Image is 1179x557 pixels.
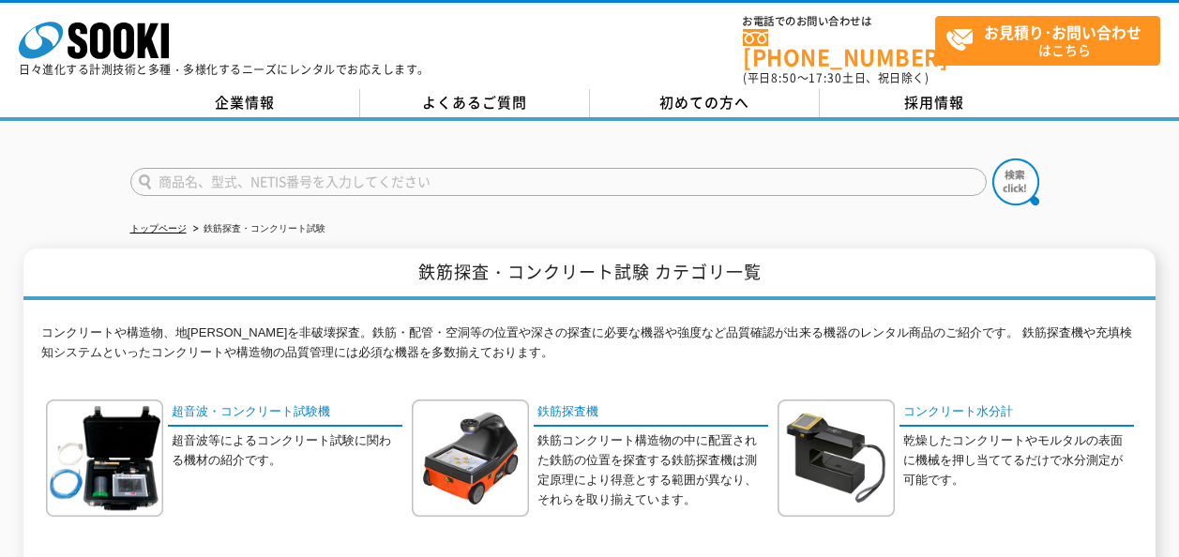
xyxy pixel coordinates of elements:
[360,89,590,117] a: よくあるご質問
[809,69,842,86] span: 17:30
[992,158,1039,205] img: btn_search.png
[23,248,1156,300] h1: 鉄筋探査・コンクリート試験 カテゴリ一覧
[820,89,1050,117] a: 採用情報
[130,89,360,117] a: 企業情報
[771,69,797,86] span: 8:50
[935,16,1160,66] a: お見積り･お問い合わせはこちら
[41,324,1139,372] p: コンクリートや構造物、地[PERSON_NAME]を非破壊探査。鉄筋・配管・空洞等の位置や深さの探査に必要な機器や強度など品質確認が出来る機器のレンタル商品のご紹介です。 鉄筋探査機や充填検知シ...
[168,399,402,427] a: 超音波・コンクリート試験機
[743,29,935,68] a: [PHONE_NUMBER]
[537,431,768,509] p: 鉄筋コンクリート構造物の中に配置された鉄筋の位置を探査する鉄筋探査機は測定原理により得意とする範囲が異なり、それらを取り揃えています。
[903,431,1134,489] p: 乾燥したコンクリートやモルタルの表面に機械を押し当ててるだけで水分測定が可能です。
[189,219,325,239] li: 鉄筋探査・コンクリート試験
[984,21,1141,43] strong: お見積り･お問い合わせ
[659,92,749,113] span: 初めての方へ
[534,399,768,427] a: 鉄筋探査機
[46,399,163,517] img: 超音波・コンクリート試験機
[743,69,929,86] span: (平日 ～ 土日、祝日除く)
[172,431,402,471] p: 超音波等によるコンクリート試験に関わる機材の紹介です。
[130,223,187,233] a: トップページ
[778,399,895,517] img: コンクリート水分計
[899,399,1134,427] a: コンクリート水分計
[412,399,529,517] img: 鉄筋探査機
[130,168,987,196] input: 商品名、型式、NETIS番号を入力してください
[590,89,820,117] a: 初めての方へ
[743,16,935,27] span: お電話でのお問い合わせは
[19,64,430,75] p: 日々進化する計測技術と多種・多様化するニーズにレンタルでお応えします。
[945,17,1159,64] span: はこちら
